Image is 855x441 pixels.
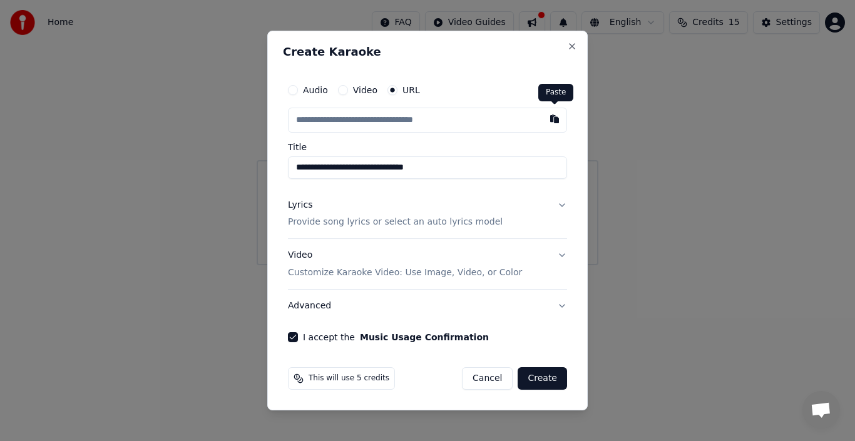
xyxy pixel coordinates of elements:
[288,216,503,229] p: Provide song lyrics or select an auto lyrics model
[360,333,489,342] button: I accept the
[288,189,567,239] button: LyricsProvide song lyrics or select an auto lyrics model
[538,84,573,101] div: Paste
[309,373,389,383] span: This will use 5 credits
[288,143,567,151] label: Title
[303,333,489,342] label: I accept the
[288,266,522,279] p: Customize Karaoke Video: Use Image, Video, or Color
[303,86,328,94] label: Audio
[402,86,420,94] label: URL
[283,46,572,58] h2: Create Karaoke
[288,199,312,211] div: Lyrics
[353,86,377,94] label: Video
[462,367,513,390] button: Cancel
[288,240,567,290] button: VideoCustomize Karaoke Video: Use Image, Video, or Color
[288,290,567,322] button: Advanced
[518,367,567,390] button: Create
[288,250,522,280] div: Video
